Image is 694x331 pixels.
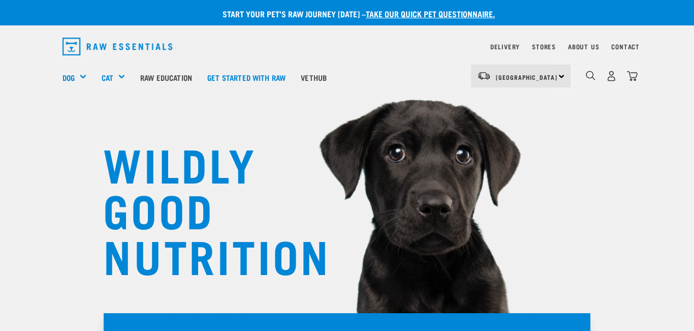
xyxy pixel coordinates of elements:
img: user.png [606,71,617,81]
a: take our quick pet questionnaire. [366,11,495,16]
a: Vethub [293,57,334,98]
a: Dog [62,72,75,83]
nav: dropdown navigation [54,34,640,59]
a: Delivery [490,45,520,48]
img: home-icon@2x.png [627,71,638,81]
a: Cat [102,72,113,83]
a: About Us [568,45,599,48]
span: [GEOGRAPHIC_DATA] [496,75,557,79]
a: Stores [532,45,556,48]
h1: WILDLY GOOD NUTRITION [103,140,306,277]
img: home-icon-1@2x.png [586,71,595,80]
a: Raw Education [133,57,200,98]
a: Contact [611,45,640,48]
img: van-moving.png [477,71,491,80]
img: Raw Essentials Logo [62,38,172,55]
a: Get started with Raw [200,57,293,98]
